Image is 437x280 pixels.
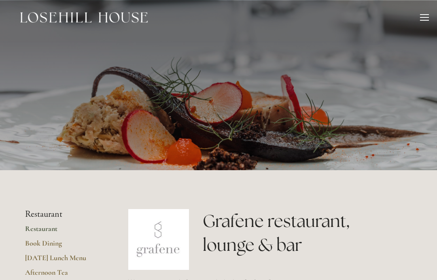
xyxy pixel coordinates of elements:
[25,239,102,253] a: Book Dining
[25,253,102,268] a: [DATE] Lunch Menu
[25,209,102,220] li: Restaurant
[203,209,412,257] h1: Grafene restaurant, lounge & bar
[20,12,148,23] img: Losehill House
[25,224,102,239] a: Restaurant
[128,209,189,270] img: grafene.jpg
